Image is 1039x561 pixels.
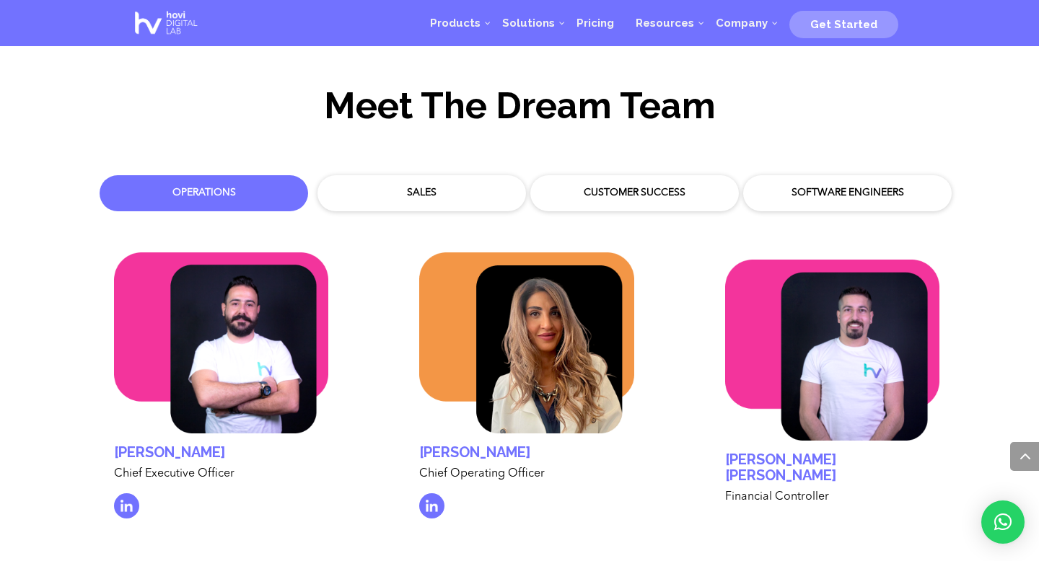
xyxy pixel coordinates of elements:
[566,1,625,45] a: Pricing
[577,17,614,30] span: Pricing
[625,1,705,45] a: Resources
[754,186,941,200] div: Software Engineers
[541,186,728,200] div: Customer Success
[130,86,909,133] h2: Meet The Dream Team
[419,1,491,45] a: Products
[716,17,768,30] span: Company
[430,17,481,30] span: Products
[810,18,877,31] span: Get Started
[110,186,297,200] div: Operations
[705,1,779,45] a: Company
[636,17,694,30] span: Resources
[789,12,898,34] a: Get Started
[328,186,515,200] div: Sales
[502,17,555,30] span: Solutions
[491,1,566,45] a: Solutions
